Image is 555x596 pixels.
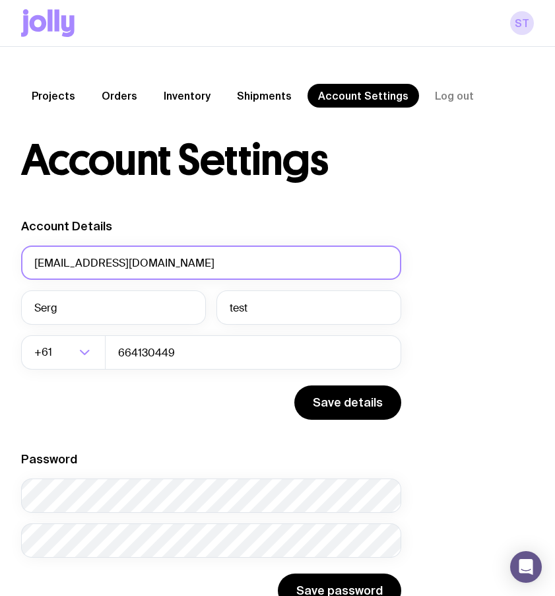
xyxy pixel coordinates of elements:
[21,335,106,370] div: Search for option
[21,246,401,280] input: your@email.com
[21,452,77,466] label: Password
[21,139,328,182] h1: Account Settings
[55,335,75,370] input: Search for option
[294,385,401,420] button: Save details
[153,84,221,108] a: Inventory
[308,84,419,108] a: Account Settings
[21,290,206,325] input: First Name
[226,84,302,108] a: Shipments
[34,335,55,370] span: +61
[21,219,112,233] label: Account Details
[510,551,542,583] div: Open Intercom Messenger
[216,290,401,325] input: Last Name
[105,335,401,370] input: 0400123456
[424,84,484,108] button: Log out
[21,84,86,108] a: Projects
[91,84,148,108] a: Orders
[510,11,534,35] a: St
